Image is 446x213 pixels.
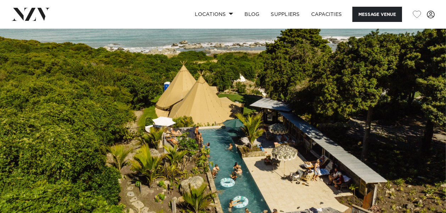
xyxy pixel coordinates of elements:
[352,7,402,22] button: Message Venue
[11,8,50,21] img: nzv-logo.png
[305,7,348,22] a: Capacities
[189,7,239,22] a: Locations
[265,7,305,22] a: SUPPLIERS
[239,7,265,22] a: BLOG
